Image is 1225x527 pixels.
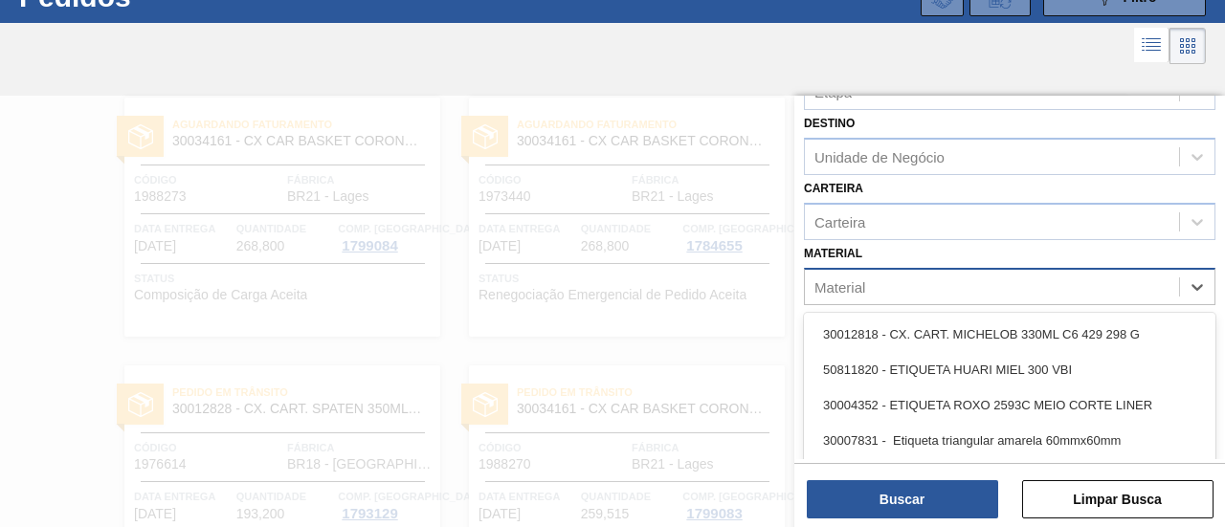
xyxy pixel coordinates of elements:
label: Carteira [804,182,863,195]
div: Carteira [814,213,865,230]
div: Visão em Lista [1134,28,1169,64]
label: Destino [804,117,855,130]
div: 30012818 - CX. CART. MICHELOB 330ML C6 429 298 G [804,317,1215,352]
div: Unidade de Negócio [814,149,945,165]
div: Material [814,278,865,295]
div: 20002447 - KIT CONC. SUKITA TUBAINA FE1623 [804,458,1215,494]
div: 30004352 - ETIQUETA ROXO 2593C MEIO CORTE LINER [804,387,1215,423]
div: 30007831 - Etiqueta triangular amarela 60mmx60mm [804,423,1215,458]
div: 50811820 - ETIQUETA HUARI MIEL 300 VBI [804,352,1215,387]
div: Visão em Cards [1169,28,1206,64]
label: Material [804,247,862,260]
